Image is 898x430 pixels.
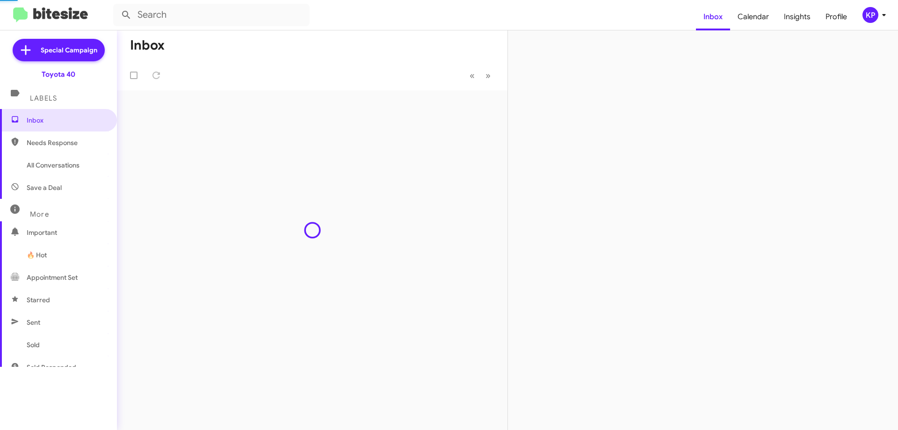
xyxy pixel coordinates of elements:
[27,228,106,237] span: Important
[27,138,106,147] span: Needs Response
[27,250,47,260] span: 🔥 Hot
[27,183,62,192] span: Save a Deal
[42,70,75,79] div: Toyota 40
[862,7,878,23] div: KP
[776,3,818,30] a: Insights
[27,116,106,125] span: Inbox
[27,295,50,305] span: Starred
[855,7,888,23] button: KP
[13,39,105,61] a: Special Campaign
[464,66,496,85] nav: Page navigation example
[464,66,480,85] button: Previous
[696,3,730,30] a: Inbox
[27,340,40,350] span: Sold
[41,45,97,55] span: Special Campaign
[27,273,78,282] span: Appointment Set
[27,318,40,327] span: Sent
[818,3,855,30] a: Profile
[30,94,57,102] span: Labels
[730,3,776,30] a: Calendar
[27,160,80,170] span: All Conversations
[130,38,165,53] h1: Inbox
[470,70,475,81] span: «
[485,70,491,81] span: »
[27,363,76,372] span: Sold Responded
[480,66,496,85] button: Next
[113,4,310,26] input: Search
[30,210,49,219] span: More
